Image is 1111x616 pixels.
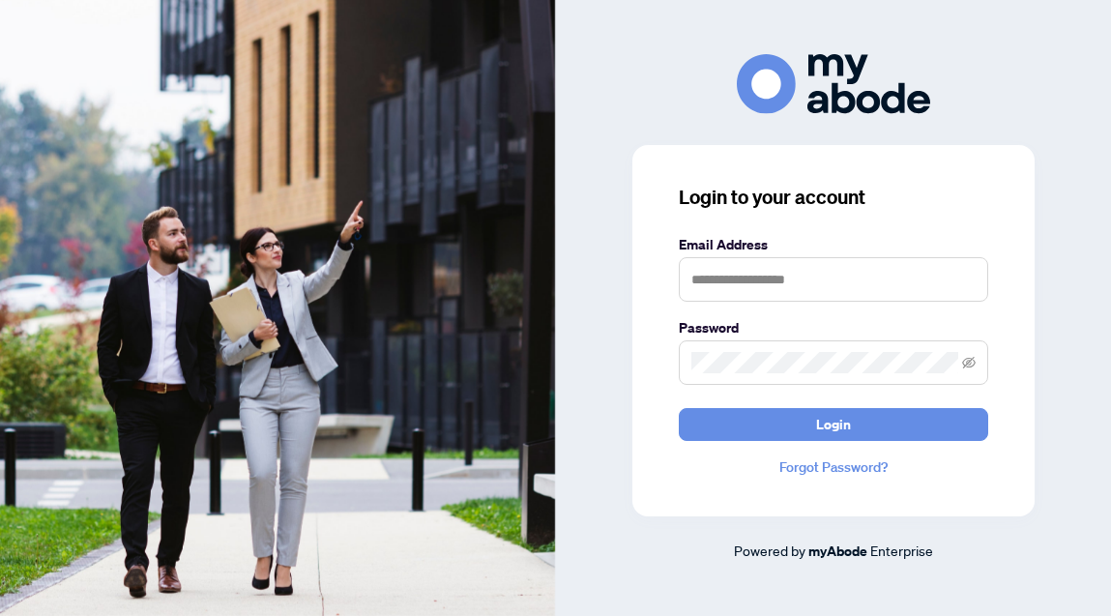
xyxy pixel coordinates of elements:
button: Login [679,408,988,441]
img: ma-logo [737,54,930,113]
span: eye-invisible [962,356,976,369]
a: Forgot Password? [679,456,988,478]
label: Email Address [679,234,988,255]
label: Password [679,317,988,338]
a: myAbode [808,541,867,562]
h3: Login to your account [679,184,988,211]
span: Powered by [734,542,805,559]
span: Login [816,409,851,440]
span: Enterprise [870,542,933,559]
